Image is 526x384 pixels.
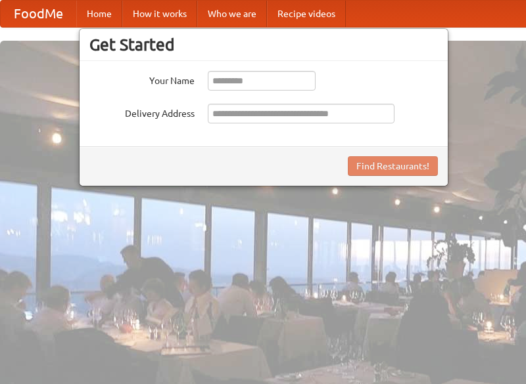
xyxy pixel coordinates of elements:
a: Recipe videos [267,1,346,27]
a: How it works [122,1,197,27]
label: Your Name [89,71,195,87]
a: Who we are [197,1,267,27]
a: Home [76,1,122,27]
button: Find Restaurants! [348,156,438,176]
a: FoodMe [1,1,76,27]
h3: Get Started [89,35,438,54]
label: Delivery Address [89,104,195,120]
